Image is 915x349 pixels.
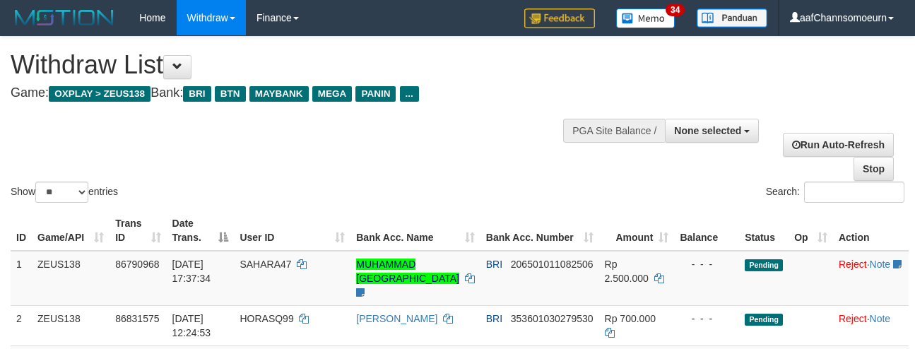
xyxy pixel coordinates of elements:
a: Run Auto-Refresh [783,133,894,157]
span: ... [400,86,419,102]
span: BRI [486,259,502,270]
span: MEGA [312,86,353,102]
label: Show entries [11,182,118,203]
span: 86790968 [115,259,159,270]
a: MUHAMMAD [GEOGRAPHIC_DATA] [356,259,459,284]
td: 1 [11,251,32,306]
span: OXPLAY > ZEUS138 [49,86,150,102]
img: MOTION_logo.png [11,7,118,28]
span: Copy 353601030279530 to clipboard [511,313,594,324]
td: 2 [11,305,32,345]
th: Op: activate to sort column ascending [789,211,833,251]
span: PANIN [355,86,396,102]
img: Feedback.jpg [524,8,595,28]
th: Bank Acc. Name: activate to sort column ascending [350,211,480,251]
span: 34 [666,4,685,16]
th: Action [833,211,909,251]
span: Pending [745,259,783,271]
a: [PERSON_NAME] [356,313,437,324]
th: ID [11,211,32,251]
th: Date Trans.: activate to sort column descending [167,211,235,251]
span: Rp 700.000 [605,313,656,324]
th: Game/API: activate to sort column ascending [32,211,110,251]
div: PGA Site Balance / [563,119,665,143]
span: Copy 206501011082506 to clipboard [511,259,594,270]
span: HORASQ99 [240,313,293,324]
span: Pending [745,314,783,326]
span: BTN [215,86,246,102]
span: [DATE] 12:24:53 [172,313,211,338]
div: - - - [680,257,733,271]
a: Note [870,313,891,324]
span: Rp 2.500.000 [605,259,649,284]
span: BRI [486,313,502,324]
h4: Game: Bank: [11,86,596,100]
span: SAHARA47 [240,259,291,270]
a: Note [870,259,891,270]
button: None selected [665,119,759,143]
td: ZEUS138 [32,305,110,345]
a: Stop [854,157,894,181]
th: Trans ID: activate to sort column ascending [110,211,166,251]
h1: Withdraw List [11,51,596,79]
td: ZEUS138 [32,251,110,306]
th: Status [739,211,789,251]
th: User ID: activate to sort column ascending [234,211,350,251]
input: Search: [804,182,904,203]
label: Search: [766,182,904,203]
th: Amount: activate to sort column ascending [599,211,675,251]
span: 86831575 [115,313,159,324]
th: Bank Acc. Number: activate to sort column ascending [480,211,599,251]
a: Reject [839,313,867,324]
span: None selected [674,125,741,136]
div: - - - [680,312,733,326]
span: BRI [183,86,211,102]
td: · [833,305,909,345]
img: Button%20Memo.svg [616,8,675,28]
td: · [833,251,909,306]
img: panduan.png [697,8,767,28]
span: [DATE] 17:37:34 [172,259,211,284]
th: Balance [674,211,739,251]
span: MAYBANK [249,86,309,102]
a: Reject [839,259,867,270]
select: Showentries [35,182,88,203]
